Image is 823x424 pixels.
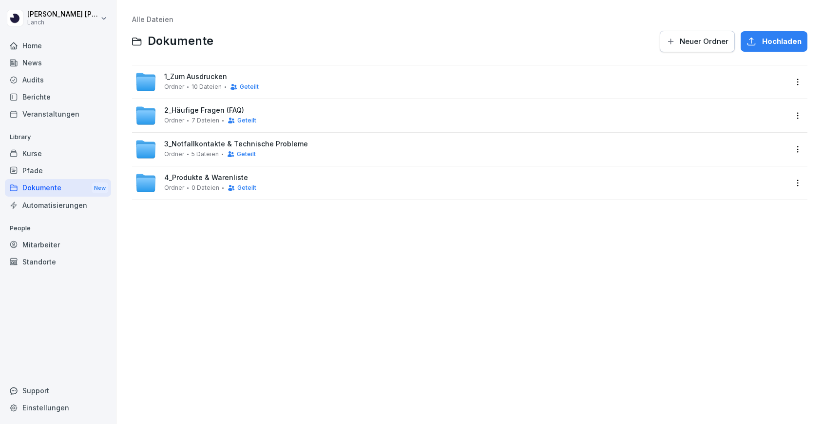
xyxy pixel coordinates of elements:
a: Mitarbeiter [5,236,111,253]
span: 10 Dateien [191,83,222,90]
a: News [5,54,111,71]
a: Kurse [5,145,111,162]
span: Dokumente [148,34,213,48]
button: Neuer Ordner [660,31,735,52]
span: Geteilt [237,151,256,158]
a: 3_Notfallkontakte & Technische ProblemeOrdner5 DateienGeteilt [135,139,787,160]
a: 2_Häufige Fragen (FAQ)Ordner7 DateienGeteilt [135,105,787,126]
span: Neuer Ordner [680,36,728,47]
span: 3_Notfallkontakte & Technische Probleme [164,140,308,148]
p: Library [5,129,111,145]
span: 7 Dateien [191,117,219,124]
button: Hochladen [741,31,807,52]
div: Support [5,382,111,399]
span: 2_Häufige Fragen (FAQ) [164,106,244,115]
a: Pfade [5,162,111,179]
div: Dokumente [5,179,111,197]
a: DokumenteNew [5,179,111,197]
span: Ordner [164,117,184,124]
span: 0 Dateien [191,184,219,191]
span: 5 Dateien [191,151,219,158]
a: Standorte [5,253,111,270]
p: People [5,221,111,236]
a: Home [5,37,111,54]
a: Veranstaltungen [5,105,111,122]
a: Audits [5,71,111,88]
span: 1_Zum Ausdrucken [164,73,227,81]
a: Berichte [5,88,111,105]
span: Geteilt [240,83,259,90]
a: 1_Zum AusdruckenOrdner10 DateienGeteilt [135,71,787,93]
a: Alle Dateien [132,15,173,23]
span: Ordner [164,184,184,191]
p: Lanch [27,19,98,26]
span: 4_Produkte & Warenliste [164,174,248,182]
div: New [92,182,108,194]
a: Einstellungen [5,399,111,416]
span: Geteilt [237,117,256,124]
a: Automatisierungen [5,197,111,214]
span: Geteilt [237,184,256,191]
span: Ordner [164,83,184,90]
p: [PERSON_NAME] [PERSON_NAME] [27,10,98,19]
span: Ordner [164,151,184,158]
a: 4_Produkte & WarenlisteOrdner0 DateienGeteilt [135,172,787,194]
span: Hochladen [762,36,802,47]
